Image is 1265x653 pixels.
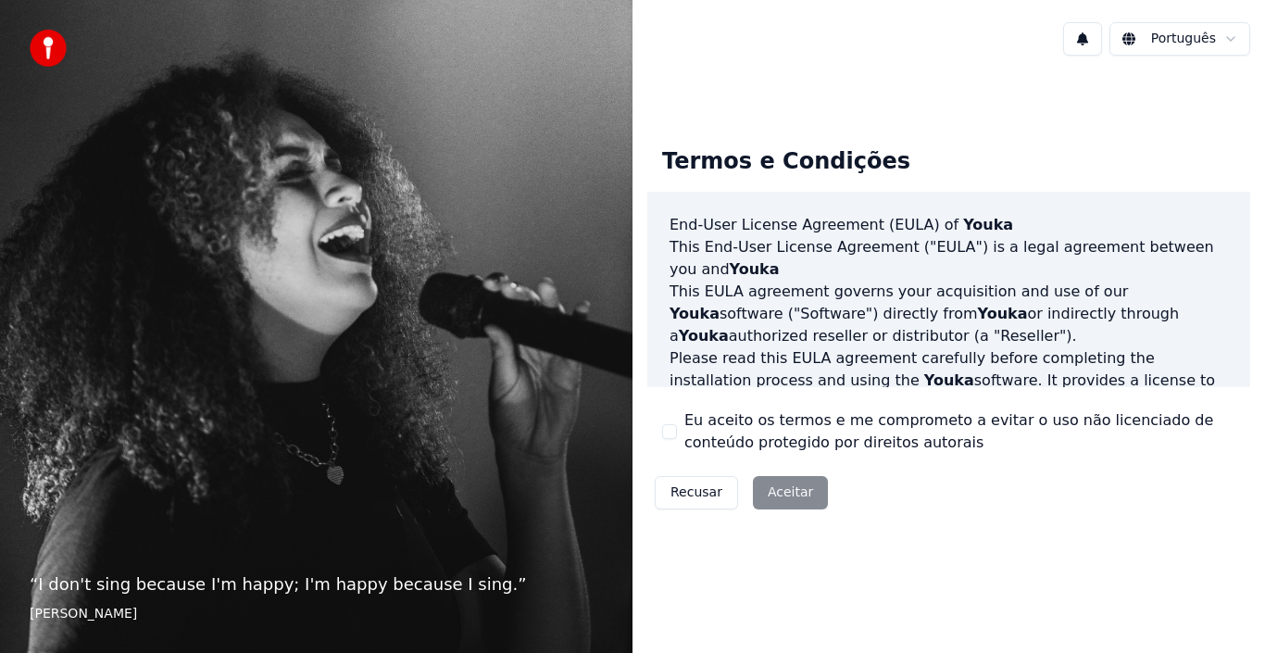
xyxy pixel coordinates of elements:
span: Youka [730,260,780,278]
span: Youka [670,305,720,322]
p: This End-User License Agreement ("EULA") is a legal agreement between you and [670,236,1228,281]
span: Youka [963,216,1013,233]
span: Youka [978,305,1028,322]
h3: End-User License Agreement (EULA) of [670,214,1228,236]
label: Eu aceito os termos e me comprometo a evitar o uso não licenciado de conteúdo protegido por direi... [684,409,1235,454]
span: Youka [679,327,729,345]
div: Termos e Condições [647,132,925,192]
p: “ I don't sing because I'm happy; I'm happy because I sing. ” [30,571,603,597]
p: This EULA agreement governs your acquisition and use of our software ("Software") directly from o... [670,281,1228,347]
footer: [PERSON_NAME] [30,605,603,623]
span: Youka [924,371,974,389]
button: Recusar [655,476,738,509]
img: youka [30,30,67,67]
p: Please read this EULA agreement carefully before completing the installation process and using th... [670,347,1228,436]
